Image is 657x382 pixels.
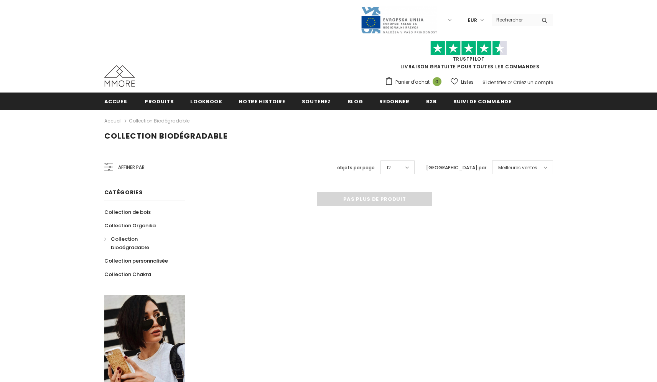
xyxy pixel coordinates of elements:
[145,93,174,110] a: Produits
[145,98,174,105] span: Produits
[395,78,430,86] span: Panier d'achat
[104,116,122,126] a: Accueil
[468,17,477,24] span: EUR
[453,98,512,105] span: Suivi de commande
[104,219,156,232] a: Collection Organika
[302,98,331,105] span: soutenez
[337,164,375,172] label: objets par page
[433,77,441,86] span: 0
[104,205,151,219] a: Collection de bois
[104,208,151,216] span: Collection de bois
[104,222,156,229] span: Collection Organika
[104,268,151,281] a: Collection Chakra
[426,93,437,110] a: B2B
[239,98,285,105] span: Notre histoire
[513,79,553,86] a: Créez un compte
[239,93,285,110] a: Notre histoire
[482,79,506,86] a: S'identifier
[361,6,437,34] img: Javni Razpis
[492,14,536,25] input: Search Site
[453,56,485,62] a: TrustPilot
[104,98,128,105] span: Accueil
[507,79,512,86] span: or
[302,93,331,110] a: soutenez
[104,257,168,265] span: Collection personnalisée
[104,189,143,196] span: Catégories
[379,98,409,105] span: Redonner
[118,163,145,172] span: Affiner par
[347,98,363,105] span: Blog
[347,93,363,110] a: Blog
[104,254,168,268] a: Collection personnalisée
[111,235,149,251] span: Collection biodégradable
[426,98,437,105] span: B2B
[129,117,189,124] a: Collection biodégradable
[190,93,222,110] a: Lookbook
[385,44,553,70] span: LIVRAISON GRATUITE POUR TOUTES LES COMMANDES
[104,131,227,141] span: Collection biodégradable
[385,76,445,88] a: Panier d'achat 0
[104,232,176,254] a: Collection biodégradable
[426,164,486,172] label: [GEOGRAPHIC_DATA] par
[453,93,512,110] a: Suivi de commande
[104,93,128,110] a: Accueil
[379,93,409,110] a: Redonner
[190,98,222,105] span: Lookbook
[104,65,135,87] img: Cas MMORE
[387,164,391,172] span: 12
[498,164,537,172] span: Meilleures ventes
[451,75,474,89] a: Listes
[361,17,437,23] a: Javni Razpis
[104,271,151,278] span: Collection Chakra
[461,78,474,86] span: Listes
[430,41,507,56] img: Faites confiance aux étoiles pilotes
